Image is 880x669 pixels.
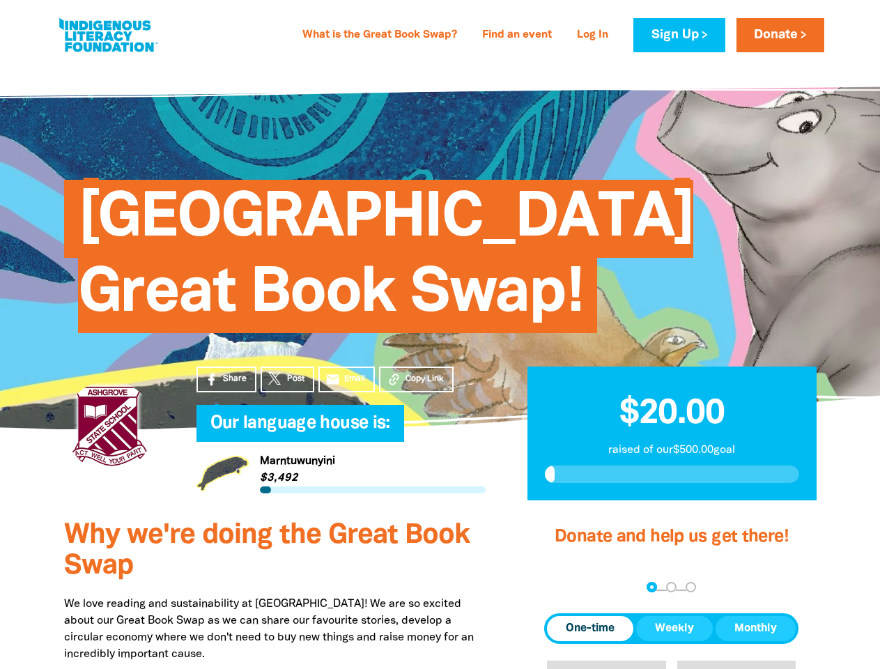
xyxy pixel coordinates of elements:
a: Donate [736,18,824,52]
a: Share [196,367,256,392]
span: Email [344,373,365,385]
i: email [325,372,340,387]
a: Log In [569,24,617,47]
div: Donation frequency [544,613,798,644]
a: Post [261,367,314,392]
span: Why we're doing the Great Book Swap [64,523,470,579]
span: [GEOGRAPHIC_DATA] Great Book Swap! [78,190,694,333]
span: Donate and help us get there! [555,529,789,545]
span: Our language house is: [210,415,390,442]
a: Sign Up [633,18,725,52]
button: Navigate to step 3 of 3 to enter your payment details [686,582,696,592]
a: Find an event [474,24,560,47]
button: Copy Link [379,367,454,392]
span: One-time [566,620,615,637]
span: Monthly [734,620,777,637]
span: Weekly [655,620,694,637]
span: Copy Link [406,373,444,385]
span: Share [223,373,247,385]
button: Weekly [636,616,713,641]
button: Navigate to step 1 of 3 to enter your donation amount [647,582,657,592]
span: $20.00 [619,398,725,430]
h6: My Team [196,428,486,436]
a: emailEmail [318,367,376,392]
button: One-time [547,616,633,641]
button: Navigate to step 2 of 3 to enter your details [666,582,677,592]
a: What is the Great Book Swap? [294,24,465,47]
p: raised of our $500.00 goal [545,442,799,459]
span: Post [287,373,304,385]
button: Monthly [716,616,796,641]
